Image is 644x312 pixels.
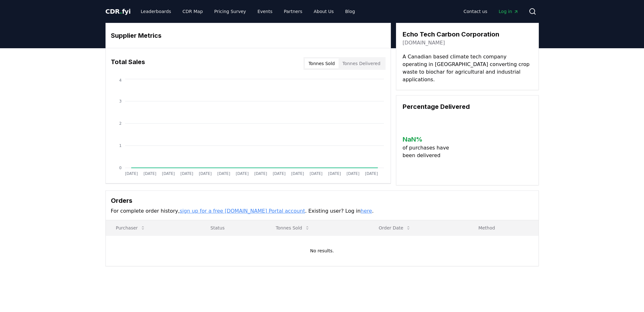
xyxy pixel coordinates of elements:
h3: Total Sales [111,57,145,70]
a: CDR Map [177,6,208,17]
td: No results. [106,236,539,266]
tspan: [DATE] [291,171,304,176]
tspan: [DATE] [162,171,175,176]
p: A Canadian based climate tech company operating in [GEOGRAPHIC_DATA] converting crop waste to bio... [403,53,532,83]
a: Blog [340,6,360,17]
p: Status [205,225,260,231]
a: Pricing Survey [209,6,251,17]
a: [DOMAIN_NAME] [403,39,445,47]
p: For complete order history, . Existing user? Log in . [111,207,533,215]
a: Events [252,6,277,17]
button: Purchaser [111,222,150,234]
a: sign up for a free [DOMAIN_NAME] Portal account [180,208,305,214]
nav: Main [458,6,523,17]
tspan: [DATE] [236,171,249,176]
span: Log in [499,8,518,15]
button: Order Date [373,222,416,234]
tspan: [DATE] [273,171,286,176]
tspan: [DATE] [328,171,341,176]
tspan: 1 [119,143,122,148]
p: Method [473,225,533,231]
h3: Orders [111,196,533,205]
a: CDR.fyi [105,7,131,16]
tspan: [DATE] [199,171,212,176]
tspan: [DATE] [365,171,378,176]
span: . [120,8,122,15]
tspan: [DATE] [254,171,267,176]
span: CDR fyi [105,8,131,15]
tspan: 3 [119,99,122,103]
button: Tonnes Sold [305,58,339,69]
h3: Echo Tech Carbon Corporation [403,30,499,39]
a: here [360,208,372,214]
nav: Main [136,6,360,17]
tspan: 2 [119,121,122,126]
tspan: [DATE] [143,171,156,176]
tspan: 4 [119,78,122,83]
a: Partners [279,6,307,17]
p: of purchases have been delivered [403,144,454,159]
a: Contact us [458,6,492,17]
button: Tonnes Sold [271,222,315,234]
a: About Us [309,6,339,17]
h3: Supplier Metrics [111,31,386,40]
h3: NaN % [403,135,454,144]
tspan: [DATE] [347,171,360,176]
button: Tonnes Delivered [339,58,384,69]
tspan: [DATE] [217,171,230,176]
a: Log in [494,6,523,17]
tspan: [DATE] [309,171,322,176]
tspan: [DATE] [180,171,193,176]
tspan: [DATE] [125,171,138,176]
a: Leaderboards [136,6,176,17]
h3: Percentage Delivered [403,102,532,111]
tspan: 0 [119,166,122,170]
